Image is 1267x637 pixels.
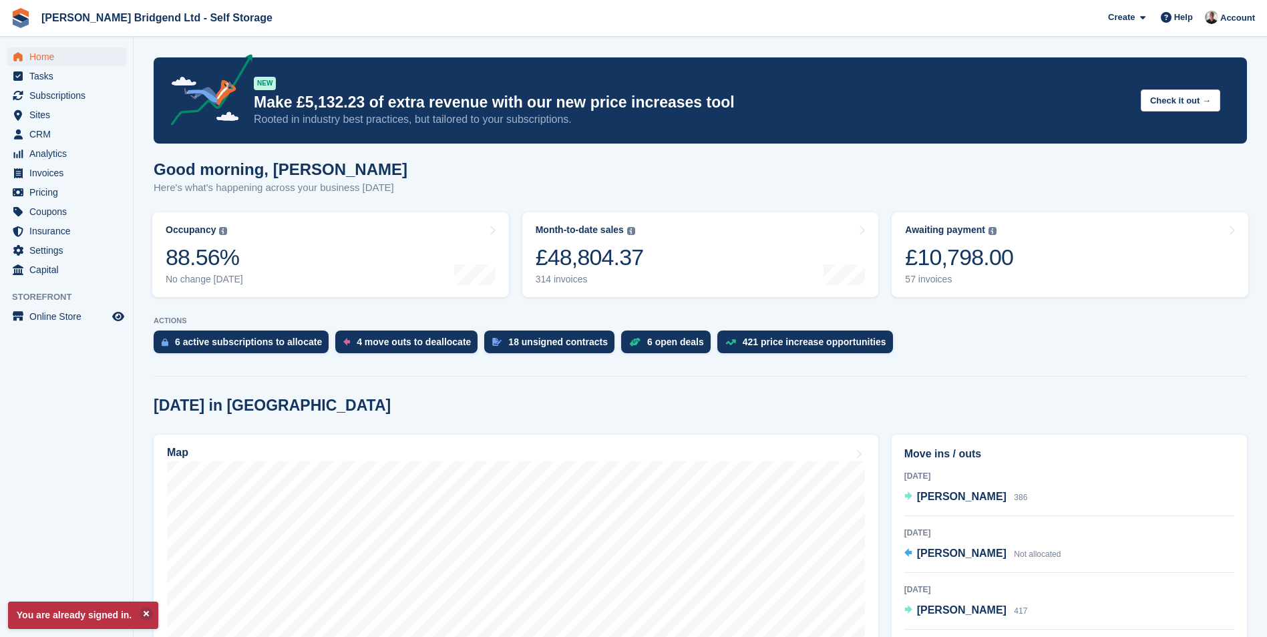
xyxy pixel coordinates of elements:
[892,212,1248,297] a: Awaiting payment £10,798.00 57 invoices
[743,337,886,347] div: 421 price increase opportunities
[647,337,704,347] div: 6 open deals
[988,227,997,235] img: icon-info-grey-7440780725fd019a000dd9b08b2336e03edf1995a4989e88bcd33f0948082b44.svg
[904,602,1028,620] a: [PERSON_NAME] 417
[7,105,126,124] a: menu
[36,7,278,29] a: [PERSON_NAME] Bridgend Ltd - Self Storage
[1220,11,1255,25] span: Account
[175,337,322,347] div: 6 active subscriptions to allocate
[536,274,644,285] div: 314 invoices
[1141,89,1220,112] button: Check it out →
[1014,606,1027,616] span: 417
[7,67,126,85] a: menu
[917,604,1007,616] span: [PERSON_NAME]
[110,308,126,325] a: Preview store
[904,546,1061,563] a: [PERSON_NAME] Not allocated
[7,241,126,260] a: menu
[219,227,227,235] img: icon-info-grey-7440780725fd019a000dd9b08b2336e03edf1995a4989e88bcd33f0948082b44.svg
[904,470,1234,482] div: [DATE]
[1174,11,1193,24] span: Help
[357,337,471,347] div: 4 move outs to deallocate
[254,77,276,90] div: NEW
[917,491,1007,502] span: [PERSON_NAME]
[29,86,110,105] span: Subscriptions
[29,164,110,182] span: Invoices
[629,337,641,347] img: deal-1b604bf984904fb50ccaf53a9ad4b4a5d6e5aea283cecdc64d6e3604feb123c2.svg
[166,244,243,271] div: 88.56%
[29,222,110,240] span: Insurance
[29,47,110,66] span: Home
[29,202,110,221] span: Coupons
[905,224,985,236] div: Awaiting payment
[154,331,335,360] a: 6 active subscriptions to allocate
[536,224,624,236] div: Month-to-date sales
[8,602,158,629] p: You are already signed in.
[1205,11,1218,24] img: Rhys Jones
[484,331,621,360] a: 18 unsigned contracts
[508,337,608,347] div: 18 unsigned contracts
[254,112,1130,127] p: Rooted in industry best practices, but tailored to your subscriptions.
[7,307,126,326] a: menu
[162,338,168,347] img: active_subscription_to_allocate_icon-d502201f5373d7db506a760aba3b589e785aa758c864c3986d89f69b8ff3...
[166,224,216,236] div: Occupancy
[904,489,1028,506] a: [PERSON_NAME] 386
[154,316,1247,325] p: ACTIONS
[492,338,502,346] img: contract_signature_icon-13c848040528278c33f63329250d36e43548de30e8caae1d1a13099fd9432cc5.svg
[29,144,110,163] span: Analytics
[7,47,126,66] a: menu
[12,290,133,304] span: Storefront
[11,8,31,28] img: stora-icon-8386f47178a22dfd0bd8f6a31ec36ba5ce8667c1dd55bd0f319d3a0aa187defe.svg
[29,241,110,260] span: Settings
[154,160,407,178] h1: Good morning, [PERSON_NAME]
[29,125,110,144] span: CRM
[29,105,110,124] span: Sites
[905,244,1013,271] div: £10,798.00
[905,274,1013,285] div: 57 invoices
[167,447,188,459] h2: Map
[904,446,1234,462] h2: Move ins / outs
[536,244,644,271] div: £48,804.37
[343,338,350,346] img: move_outs_to_deallocate_icon-f764333ba52eb49d3ac5e1228854f67142a1ed5810a6f6cc68b1a99e826820c5.svg
[1014,493,1027,502] span: 386
[152,212,509,297] a: Occupancy 88.56% No change [DATE]
[904,527,1234,539] div: [DATE]
[725,339,736,345] img: price_increase_opportunities-93ffe204e8149a01c8c9dc8f82e8f89637d9d84a8eef4429ea346261dce0b2c0.svg
[7,164,126,182] a: menu
[7,202,126,221] a: menu
[154,397,391,415] h2: [DATE] in [GEOGRAPHIC_DATA]
[7,260,126,279] a: menu
[7,183,126,202] a: menu
[154,180,407,196] p: Here's what's happening across your business [DATE]
[166,274,243,285] div: No change [DATE]
[7,144,126,163] a: menu
[627,227,635,235] img: icon-info-grey-7440780725fd019a000dd9b08b2336e03edf1995a4989e88bcd33f0948082b44.svg
[522,212,879,297] a: Month-to-date sales £48,804.37 314 invoices
[7,125,126,144] a: menu
[904,584,1234,596] div: [DATE]
[29,183,110,202] span: Pricing
[621,331,717,360] a: 6 open deals
[1108,11,1135,24] span: Create
[7,222,126,240] a: menu
[29,260,110,279] span: Capital
[917,548,1007,559] span: [PERSON_NAME]
[335,331,484,360] a: 4 move outs to deallocate
[254,93,1130,112] p: Make £5,132.23 of extra revenue with our new price increases tool
[160,54,253,130] img: price-adjustments-announcement-icon-8257ccfd72463d97f412b2fc003d46551f7dbcb40ab6d574587a9cd5c0d94...
[29,307,110,326] span: Online Store
[717,331,900,360] a: 421 price increase opportunities
[1014,550,1061,559] span: Not allocated
[7,86,126,105] a: menu
[29,67,110,85] span: Tasks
